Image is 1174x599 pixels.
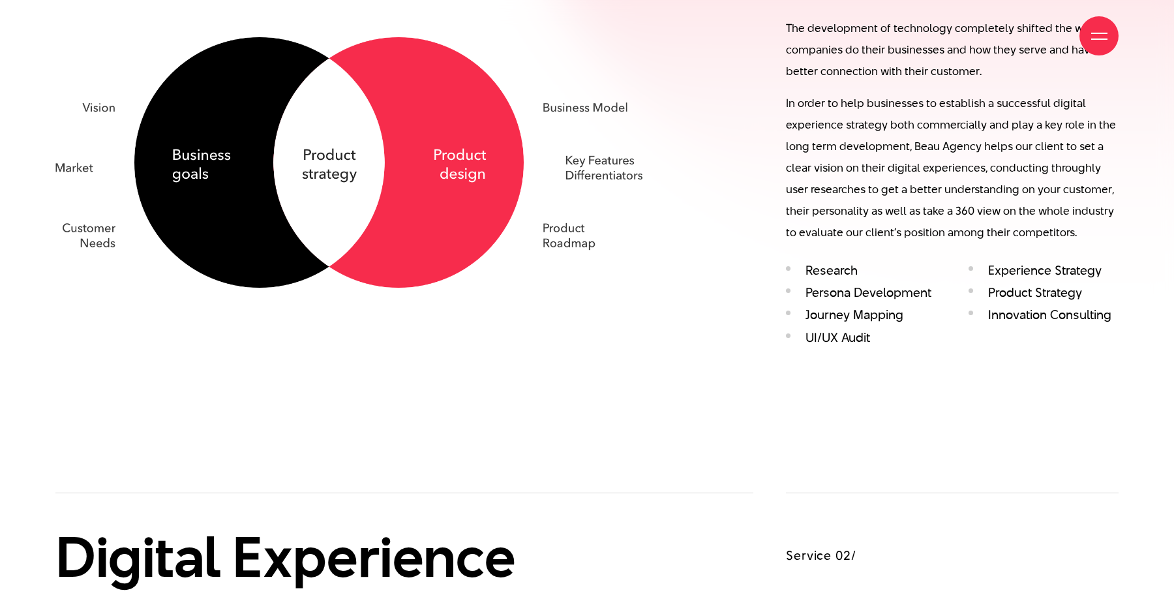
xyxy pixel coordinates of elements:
h3: Service 02/ [786,547,1119,565]
h2: Digital Experience [55,526,642,588]
li: Experience Strategy [969,263,1119,278]
li: Innovation Consulting [969,307,1119,322]
li: Persona Development [786,285,936,300]
li: Product Strategy [969,285,1119,300]
p: In order to help businesses to establish a successful digital experience strategy both commercial... [786,93,1119,243]
li: Research [786,263,936,278]
li: UI/UX Audit [786,330,936,345]
li: Journey Mapping [786,307,936,322]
